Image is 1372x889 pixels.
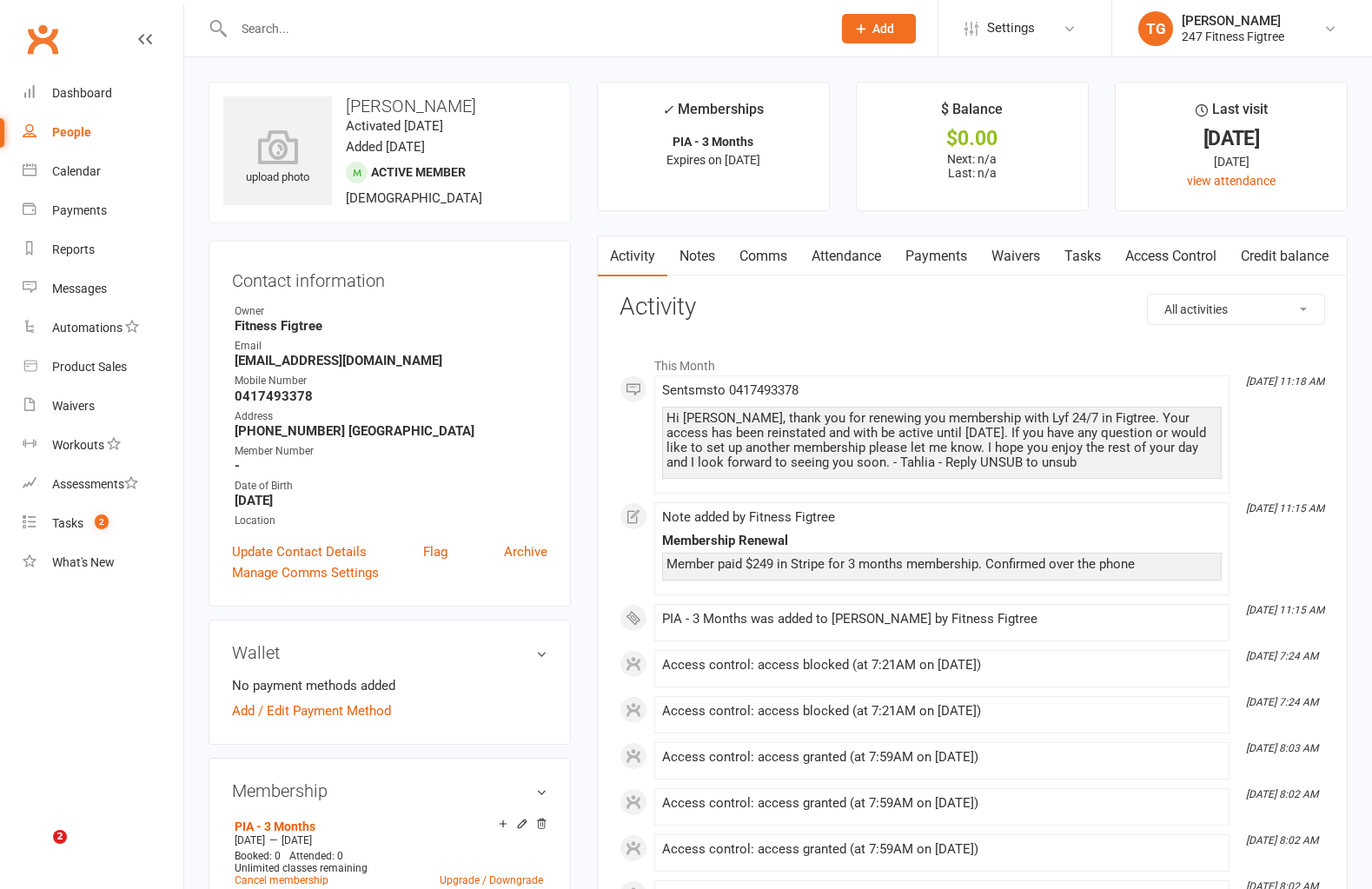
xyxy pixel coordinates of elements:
a: PIA - 3 Months [235,819,315,833]
a: Flag [423,541,447,562]
span: Unlimited classes remaining [235,862,368,874]
h3: [PERSON_NAME] [223,96,556,116]
span: [DATE] [282,834,312,846]
div: Mobile Number [235,373,547,389]
div: Messages [52,282,107,295]
h3: Wallet [232,643,547,662]
span: Attended: 0 [289,850,343,862]
a: Cancel membership [235,874,328,886]
span: 2 [95,514,109,529]
div: Memberships [662,98,764,130]
a: Workouts [23,426,183,465]
a: Payments [23,191,183,230]
div: Payments [52,203,107,217]
li: No payment methods added [232,675,547,696]
a: Manage Comms Settings [232,562,379,583]
time: Activated [DATE] [346,118,443,134]
i: [DATE] 8:02 AM [1246,788,1318,800]
a: Credit balance [1229,236,1341,276]
div: People [52,125,91,139]
div: Product Sales [52,360,127,374]
i: [DATE] 8:03 AM [1246,742,1318,754]
a: Dashboard [23,74,183,113]
time: Added [DATE] [346,139,425,155]
a: Upgrade / Downgrade [440,874,543,886]
div: TG [1138,11,1173,46]
span: Expires on [DATE] [666,153,760,167]
button: Add [842,14,916,43]
a: Messages [23,269,183,308]
a: Tasks [1052,236,1113,276]
i: [DATE] 7:24 AM [1246,696,1318,708]
div: Address [235,408,547,425]
strong: PIA - 3 Months [673,135,753,149]
div: Hi [PERSON_NAME], thank you for renewing you membership with Lyf 24/7 in Figtree. Your access has... [666,411,1217,470]
div: [DATE] [1131,152,1331,171]
div: Access control: access blocked (at 7:21AM on [DATE]) [662,704,1222,719]
div: Access control: access granted (at 7:59AM on [DATE]) [662,750,1222,765]
a: Attendance [799,236,893,276]
li: This Month [620,348,1325,375]
div: PIA - 3 Months was added to [PERSON_NAME] by Fitness Figtree [662,612,1222,627]
div: Owner [235,303,547,320]
a: Payments [893,236,979,276]
span: Add [872,22,894,36]
div: Member paid $249 in Stripe for 3 months membership. Confirmed over the phone [666,557,1217,572]
span: Settings [987,9,1035,48]
div: Assessments [52,477,138,491]
div: Date of Birth [235,478,547,494]
div: What's New [52,555,115,569]
span: [DEMOGRAPHIC_DATA] [346,190,482,206]
a: What's New [23,543,183,582]
i: [DATE] 8:02 AM [1246,834,1318,846]
div: Dashboard [52,86,112,100]
div: Member Number [235,443,547,460]
a: Tasks 2 [23,504,183,543]
span: 2 [53,830,67,844]
div: Automations [52,321,123,335]
a: Comms [727,236,799,276]
div: Note added by Fitness Figtree [662,510,1222,525]
span: Active member [371,165,466,179]
strong: [PHONE_NUMBER] [GEOGRAPHIC_DATA] [235,423,547,439]
i: ✓ [662,102,673,118]
a: Reports [23,230,183,269]
div: Calendar [52,164,101,178]
a: Notes [667,236,727,276]
div: Email [235,338,547,355]
span: [DATE] [235,834,265,846]
div: Waivers [52,399,95,413]
h3: Activity [620,294,1325,321]
i: [DATE] 11:15 AM [1246,502,1324,514]
div: Access control: access granted (at 7:59AM on [DATE]) [662,842,1222,857]
a: Automations [23,308,183,348]
a: Assessments [23,465,183,504]
div: Tasks [52,516,83,530]
p: Next: n/a Last: n/a [872,152,1072,180]
div: $ Balance [941,98,1003,129]
input: Search... [229,17,819,41]
div: [PERSON_NAME] [1182,13,1284,29]
a: view attendance [1187,174,1276,188]
div: Location [235,513,547,529]
div: — [230,833,547,847]
strong: 0417493378 [235,388,547,404]
a: Waivers [23,387,183,426]
iframe: Intercom live chat [17,830,59,872]
div: $0.00 [872,129,1072,148]
strong: [DATE] [235,493,547,508]
div: [DATE] [1131,129,1331,148]
div: Access control: access granted (at 7:59AM on [DATE]) [662,796,1222,811]
div: Membership Renewal [662,534,1222,548]
div: Reports [52,242,95,256]
a: Add / Edit Payment Method [232,700,391,721]
a: Waivers [979,236,1052,276]
i: [DATE] 7:24 AM [1246,650,1318,662]
a: Clubworx [21,17,64,61]
a: Access Control [1113,236,1229,276]
div: Access control: access blocked (at 7:21AM on [DATE]) [662,658,1222,673]
div: 247 Fitness Figtree [1182,29,1284,44]
span: Booked: 0 [235,850,281,862]
i: [DATE] 11:18 AM [1246,375,1324,388]
a: Archive [504,541,547,562]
